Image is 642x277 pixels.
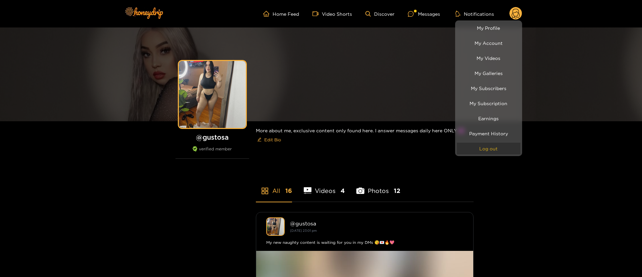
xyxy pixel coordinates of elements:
[457,67,520,79] a: My Galleries
[457,143,520,154] button: Log out
[457,113,520,124] a: Earnings
[457,128,520,139] a: Payment History
[457,52,520,64] a: My Videos
[457,37,520,49] a: My Account
[457,97,520,109] a: My Subscription
[457,22,520,34] a: My Profile
[457,82,520,94] a: My Subscribers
